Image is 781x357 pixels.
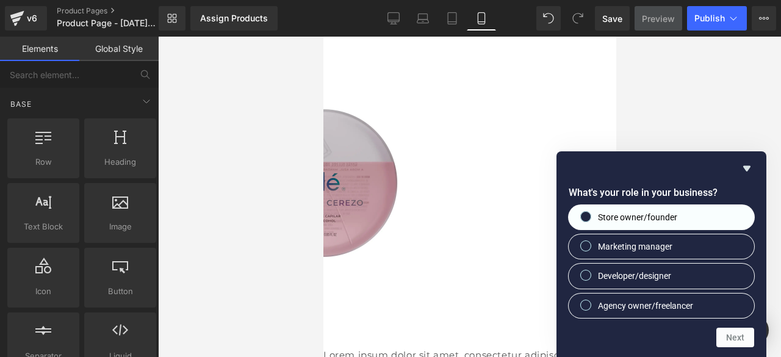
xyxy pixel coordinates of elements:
[598,240,672,253] span: Marketing manager
[687,6,747,31] button: Publish
[569,205,754,318] div: What's your role in your business?
[88,156,153,168] span: Heading
[437,6,467,31] a: Tablet
[694,13,725,23] span: Publish
[566,6,590,31] button: Redo
[408,6,437,31] a: Laptop
[602,12,622,25] span: Save
[11,220,76,233] span: Text Block
[159,6,185,31] a: New Library
[598,211,677,223] span: Store owner/founder
[467,6,496,31] a: Mobile
[569,161,754,347] div: What's your role in your business?
[5,6,47,31] a: v6
[9,98,33,110] span: Base
[24,10,40,26] div: v6
[11,285,76,298] span: Icon
[200,13,268,23] div: Assign Products
[642,12,675,25] span: Preview
[88,220,153,233] span: Image
[57,6,179,16] a: Product Pages
[57,18,156,28] span: Product Page - [DATE] 19:19:18
[740,161,754,176] button: Hide survey
[536,6,561,31] button: Undo
[635,6,682,31] a: Preview
[598,300,693,312] span: Agency owner/freelancer
[379,6,408,31] a: Desktop
[598,270,671,282] span: Developer/designer
[79,37,159,61] a: Global Style
[716,328,754,347] button: Next question
[88,285,153,298] span: Button
[569,186,754,200] h2: What's your role in your business?
[752,6,776,31] button: More
[11,156,76,168] span: Row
